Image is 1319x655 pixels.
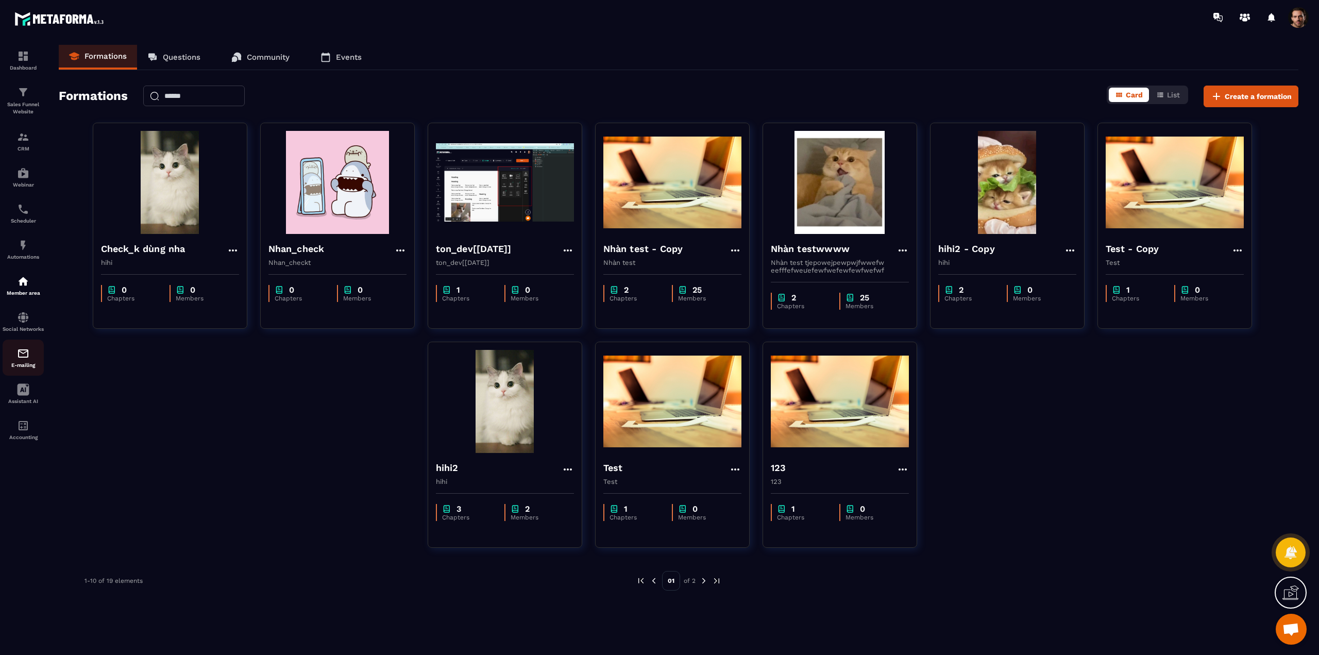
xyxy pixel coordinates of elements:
[1126,91,1143,99] span: Card
[3,376,44,412] a: Assistant AI
[176,295,229,302] p: Members
[190,285,195,295] p: 0
[684,577,696,585] p: of 2
[84,577,143,584] p: 1-10 of 19 elements
[3,434,44,440] p: Accounting
[1106,242,1159,256] h4: Test - Copy
[771,461,786,475] h4: 123
[777,504,786,514] img: chapter
[624,285,629,295] p: 2
[777,293,786,303] img: chapter
[268,131,407,234] img: formation-background
[289,285,294,295] p: 0
[436,461,459,475] h4: hihi2
[84,52,127,61] p: Formations
[1167,91,1180,99] span: List
[930,123,1097,342] a: formation-backgroundhihi2 - Copyhihichapter2Chapterschapter0Members
[860,293,869,303] p: 25
[275,295,327,302] p: Chapters
[268,259,407,266] p: Nhan_checkt
[1225,91,1292,102] span: Create a formation
[17,419,29,432] img: accountant
[3,78,44,123] a: formationformationSales Funnel Website
[358,285,363,295] p: 0
[17,131,29,143] img: formation
[436,259,574,266] p: ton_dev[[DATE]]
[3,65,44,71] p: Dashboard
[163,53,200,62] p: Questions
[107,285,116,295] img: chapter
[845,303,899,310] p: Members
[336,53,362,62] p: Events
[603,478,741,485] p: Test
[17,86,29,98] img: formation
[17,50,29,62] img: formation
[678,285,687,295] img: chapter
[678,504,687,514] img: chapter
[17,311,29,324] img: social-network
[603,350,741,453] img: formation-background
[603,259,741,266] p: Nhàn test
[860,504,865,514] p: 0
[3,290,44,296] p: Member area
[107,295,160,302] p: Chapters
[122,285,127,295] p: 0
[3,398,44,404] p: Assistant AI
[525,504,530,514] p: 2
[1112,295,1164,302] p: Chapters
[93,123,260,342] a: formation-backgroundCheck_k dùng nhahihichapter0Chapterschapter0Members
[771,478,909,485] p: 123
[603,461,623,475] h4: Test
[944,285,954,295] img: chapter
[845,504,855,514] img: chapter
[17,203,29,215] img: scheduler
[1112,285,1121,295] img: chapter
[511,295,564,302] p: Members
[137,45,211,70] a: Questions
[343,285,352,295] img: chapter
[247,53,290,62] p: Community
[1180,295,1233,302] p: Members
[603,131,741,234] img: formation-background
[938,242,995,256] h4: hihi2 - Copy
[1106,259,1244,266] p: Test
[1109,88,1149,102] button: Card
[845,293,855,303] img: chapter
[1013,285,1022,295] img: chapter
[610,504,619,514] img: chapter
[763,342,930,561] a: formation-background123123chapter1Chapterschapter0Members
[678,295,731,302] p: Members
[14,9,107,28] img: logo
[436,478,574,485] p: hihi
[3,254,44,260] p: Automations
[268,242,325,256] h4: Nhan_check
[101,242,185,256] h4: Check_k dùng nha
[944,295,997,302] p: Chapters
[777,303,830,310] p: Chapters
[3,159,44,195] a: automationsautomationsWebinar
[17,167,29,179] img: automations
[17,347,29,360] img: email
[3,326,44,332] p: Social Networks
[3,195,44,231] a: schedulerschedulerScheduler
[176,285,185,295] img: chapter
[3,340,44,376] a: emailemailE-mailing
[1126,285,1130,295] p: 1
[845,514,899,521] p: Members
[442,295,495,302] p: Chapters
[436,350,574,453] img: formation-background
[511,285,520,295] img: chapter
[1013,295,1066,302] p: Members
[442,514,495,521] p: Chapters
[17,275,29,288] img: automations
[3,218,44,224] p: Scheduler
[771,131,909,234] img: formation-background
[763,123,930,342] a: formation-backgroundNhàn testwwwwNhàn test tjepowejpewpwjfwwefw eefffefweưefewfwefewfewfwefwfchap...
[3,146,44,152] p: CRM
[17,239,29,251] img: automations
[343,295,396,302] p: Members
[3,304,44,340] a: social-networksocial-networkSocial Networks
[692,504,698,514] p: 0
[3,267,44,304] a: automationsautomationsMember area
[1097,123,1265,342] a: formation-backgroundTest - CopyTestchapter1Chapterschapter0Members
